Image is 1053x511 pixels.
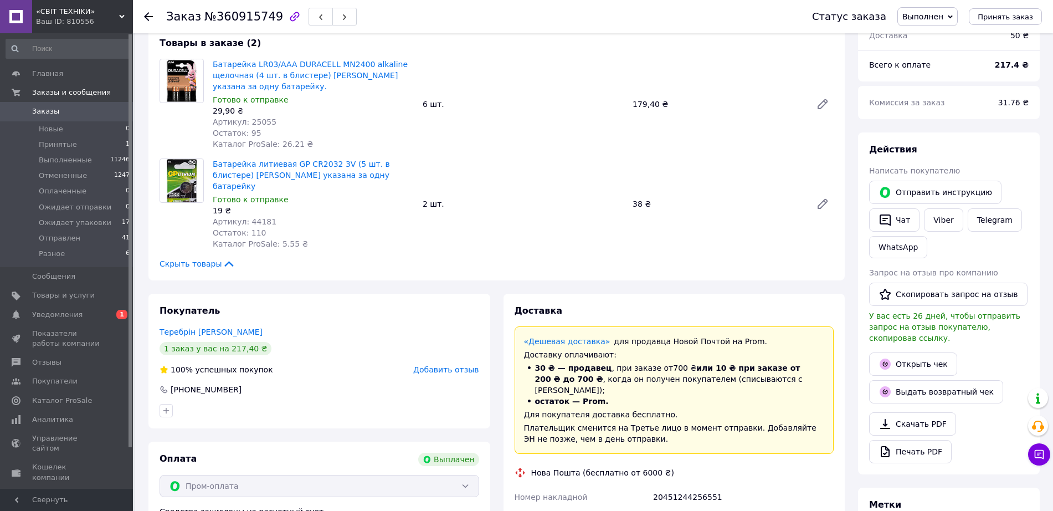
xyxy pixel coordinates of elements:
div: 38 ₴ [628,196,807,212]
span: Разное [39,249,65,259]
div: Ваш ID: 810556 [36,17,133,27]
span: Готово к отправке [213,195,289,204]
span: Действия [869,144,917,155]
div: 2 шт. [418,196,628,212]
span: Каталог ProSale: 5.55 ₴ [213,239,308,248]
a: Печать PDF [869,440,952,463]
a: Редактировать [811,93,834,115]
span: Покупатель [160,305,220,316]
a: Батарейка литиевая GP CR2032 3V (5 шт. в блистере) [PERSON_NAME] указана за одну батарейку [213,160,390,191]
div: для продавца Новой Почтой на Prom. [524,336,825,347]
span: Выполненные [39,155,92,165]
span: Комиссия за заказ [869,98,945,107]
span: Отзывы [32,357,61,367]
span: 30 ₴ — продавец [535,364,612,372]
span: Заказ [166,10,201,23]
button: Отправить инструкцию [869,181,1001,204]
div: 179,40 ₴ [628,96,807,112]
span: остаток — Prom. [535,397,609,406]
span: 6 [126,249,130,259]
span: «CBIT TEXHIKИ» [36,7,119,17]
span: Добавить отзыв [413,365,479,374]
img: Батарейка LR03/AAA DURACELL MN2400 alkaline щелочная (4 шт. в блистере) Цена указана за одну бата... [166,59,198,103]
div: Выплачен [418,453,479,466]
span: 0 [126,124,130,134]
span: Доставка [515,305,563,316]
span: Остаток: 95 [213,129,261,137]
span: 11246 [110,155,130,165]
div: Статус заказа [812,11,886,22]
span: 0 [126,186,130,196]
a: Открыть чек [869,352,957,376]
span: Отмененные [39,171,87,181]
span: Заказы и сообщения [32,88,111,98]
span: Заказы [32,106,59,116]
a: Скачать PDF [869,412,956,436]
div: 20451244256551 [651,487,836,507]
span: Оплата [160,453,197,464]
span: Главная [32,69,63,79]
span: Остаток: 110 [213,228,266,237]
button: Скопировать запрос на отзыв [869,283,1028,306]
span: Покупатели [32,376,78,386]
span: Кошелек компании [32,462,102,482]
div: 29,90 ₴ [213,105,414,116]
span: 100% [171,365,193,374]
span: Всего к оплате [869,60,931,69]
span: Выполнен [902,12,943,21]
span: Управление сайтом [32,433,102,453]
span: или 10 ₴ при заказе от 200 ₴ до 700 ₴ [535,364,800,384]
input: Поиск [6,39,131,59]
a: Батарейка LR03/AAA DURACELL MN2400 alkaline щелочная (4 шт. в блистере) [PERSON_NAME] указана за ... [213,60,408,91]
b: 217.4 ₴ [995,60,1029,69]
div: 1 заказ у вас на 217,40 ₴ [160,342,271,355]
span: Номер накладной [515,493,588,502]
span: Сообщения [32,272,75,282]
span: 17 [122,218,130,228]
span: Товары и услуги [32,290,95,300]
span: Товары в заказе (2) [160,38,261,48]
span: Показатели работы компании [32,329,102,349]
button: Выдать возвратный чек [869,380,1003,403]
div: 6 шт. [418,96,628,112]
div: успешных покупок [160,364,273,375]
span: Написать покупателю [869,166,960,175]
span: Метки [869,499,901,510]
div: Вернуться назад [144,11,153,22]
div: [PHONE_NUMBER] [169,384,243,395]
span: Доставка [869,31,907,40]
span: Каталог ProSale [32,396,92,406]
button: Чат с покупателем [1028,443,1050,466]
span: Ожидает отправки [39,202,111,212]
span: Каталог ProSale: 26.21 ₴ [213,140,313,149]
div: Нова Пошта (бесплатно от 6000 ₴) [528,467,677,478]
span: 1 [126,140,130,150]
span: Артикул: 44181 [213,217,276,226]
span: Готово к отправке [213,95,289,104]
span: 0 [126,202,130,212]
span: 1 [116,310,127,319]
span: №360915749 [204,10,283,23]
span: Запрос на отзыв про компанию [869,268,998,277]
button: Принять заказ [969,8,1042,25]
span: 1247 [114,171,130,181]
div: 19 ₴ [213,205,414,216]
a: «Дешевая доставка» [524,337,610,346]
a: Редактировать [811,193,834,215]
li: , при заказе от 700 ₴ , когда он получен покупателем (списываются с [PERSON_NAME]); [524,362,825,396]
span: У вас есть 26 дней, чтобы отправить запрос на отзыв покупателю, скопировав ссылку. [869,311,1020,343]
img: Батарейка литиевая GP CR2032 3V (5 шт. в блистере) Цена указана за одну батарейку [167,159,197,202]
span: Принять заказ [978,13,1033,21]
a: WhatsApp [869,236,927,258]
span: Аналитика [32,415,73,425]
span: Принятые [39,140,77,150]
a: Viber [924,208,963,232]
div: Плательщик сменится на Третье лицо в момент отправки. Добавляйте ЭН не позже, чем в день отправки. [524,422,825,444]
span: Скрыть товары [160,258,235,269]
div: Для покупателя доставка бесплатно. [524,409,825,420]
div: Доставку оплачивают: [524,349,825,360]
span: Уведомления [32,310,83,320]
a: Telegram [968,208,1022,232]
button: Чат [869,208,920,232]
span: Артикул: 25055 [213,117,276,126]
